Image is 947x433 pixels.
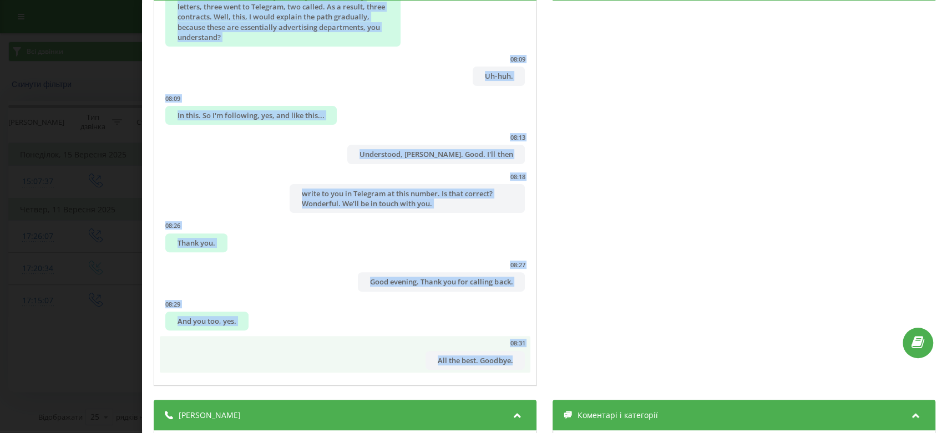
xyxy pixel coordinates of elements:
div: Good evening. Thank you for calling back. [358,272,525,291]
div: And you too, yes. [165,312,249,330]
div: 08:18 [510,172,525,181]
div: 08:27 [510,261,525,269]
div: All the best. Goodbye. [426,351,525,370]
div: Understood, [PERSON_NAME]. Good. I'll then [347,145,525,164]
span: [PERSON_NAME] [179,410,241,421]
div: 08:29 [165,300,180,308]
div: 08:31 [510,339,525,347]
div: 08:26 [165,221,180,230]
div: 08:09 [510,55,525,63]
div: Thank you. [165,233,227,252]
div: write to you in Telegram at this number. Is that correct? Wonderful. We'll be in touch with you. [290,184,525,213]
span: Коментарі і категорії [578,410,658,421]
div: 08:09 [165,94,180,103]
div: In this. So I'm following, yes, and like this... [165,106,337,125]
div: 08:13 [510,133,525,141]
div: Uh-huh. [473,67,525,85]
